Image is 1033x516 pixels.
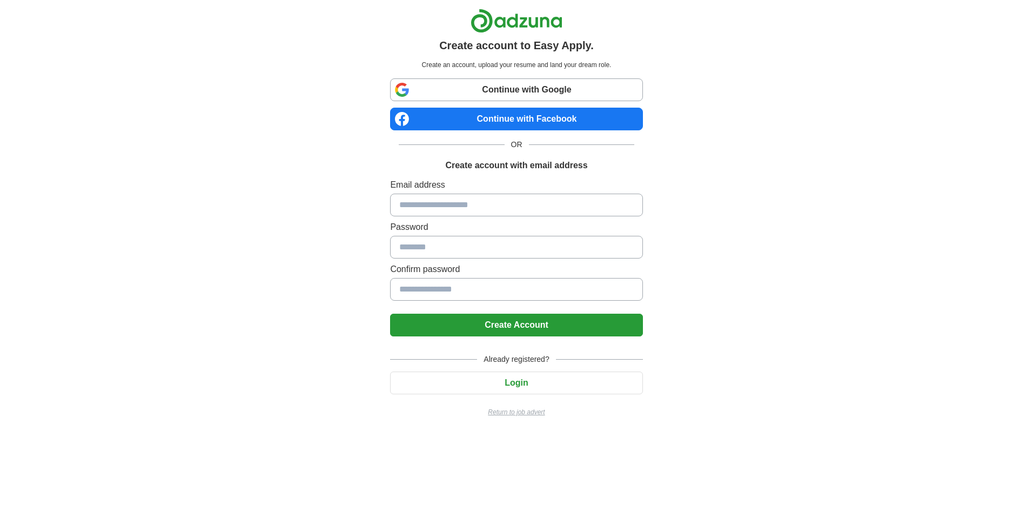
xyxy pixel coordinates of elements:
[390,221,642,234] label: Password
[390,263,642,276] label: Confirm password
[392,60,640,70] p: Create an account, upload your resume and land your dream role.
[390,108,642,130] a: Continue with Facebook
[390,378,642,387] a: Login
[390,178,642,191] label: Email address
[439,37,594,54] h1: Create account to Easy Apply.
[390,372,642,394] button: Login
[505,139,529,150] span: OR
[390,407,642,417] a: Return to job advert
[445,159,587,172] h1: Create account with email address
[477,354,555,365] span: Already registered?
[390,314,642,336] button: Create Account
[390,78,642,101] a: Continue with Google
[471,9,562,33] img: Adzuna logo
